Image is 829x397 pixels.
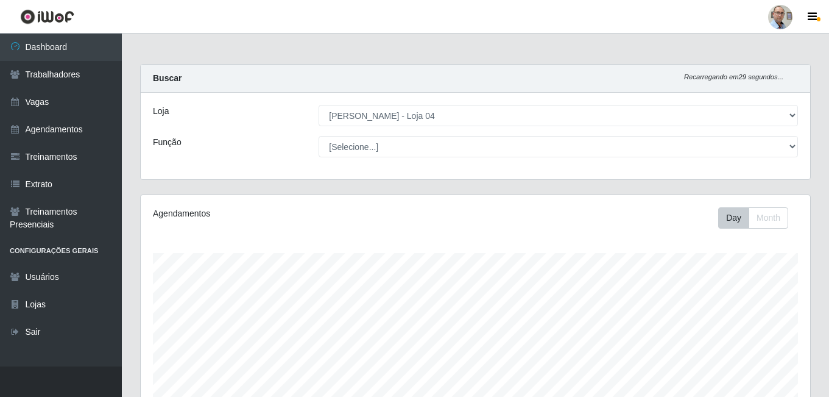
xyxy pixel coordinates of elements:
[153,105,169,118] label: Loja
[749,207,788,229] button: Month
[153,136,182,149] label: Função
[684,73,783,80] i: Recarregando em 29 segundos...
[718,207,788,229] div: First group
[718,207,798,229] div: Toolbar with button groups
[153,207,411,220] div: Agendamentos
[718,207,749,229] button: Day
[153,73,182,83] strong: Buscar
[20,9,74,24] img: CoreUI Logo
